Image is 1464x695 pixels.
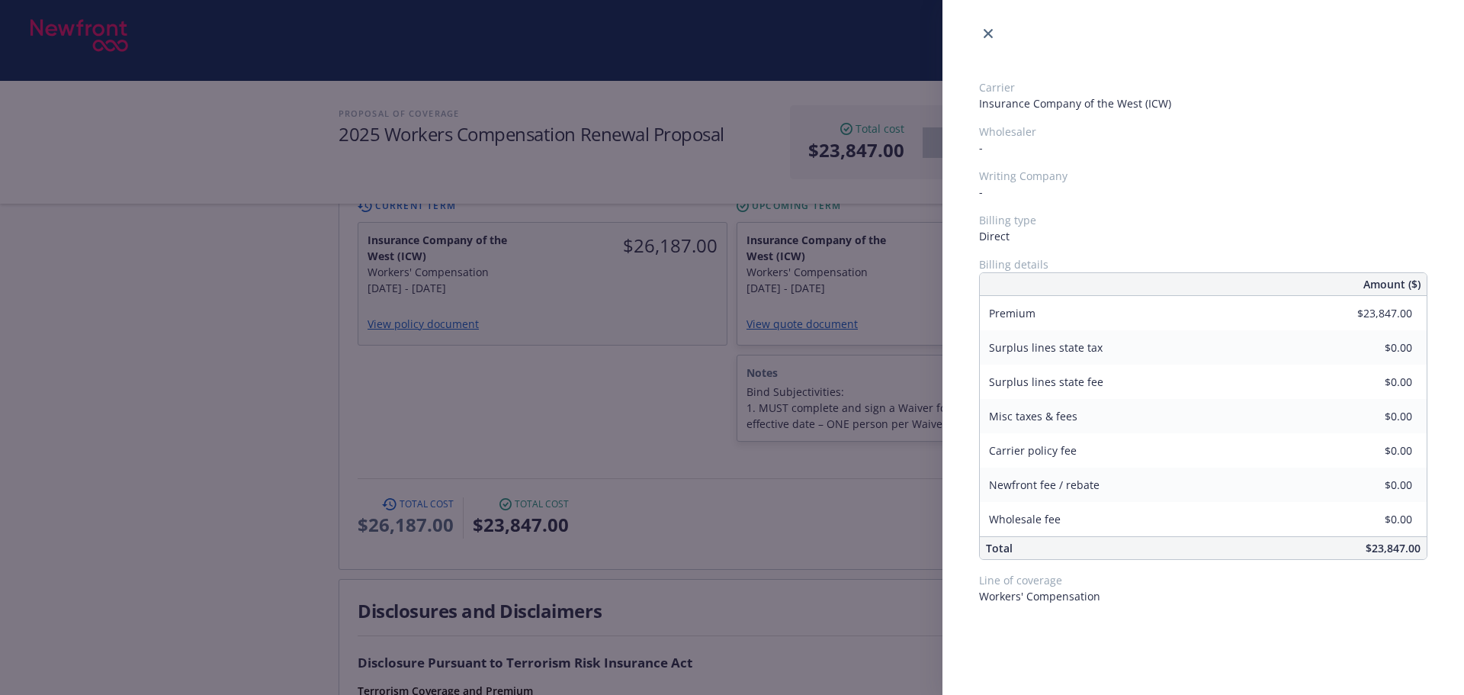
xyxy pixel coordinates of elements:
input: 0.00 [1322,371,1421,394]
span: - [979,184,1427,200]
span: Billing type [979,212,1427,228]
span: Total [986,541,1013,555]
span: Misc taxes & fees [989,409,1077,423]
span: Carrier [979,79,1427,95]
span: Writing Company [979,168,1427,184]
span: $23,847.00 [1366,541,1421,555]
span: Line of coverage [979,572,1427,588]
span: Workers' Compensation [979,588,1427,604]
span: Direct [979,228,1427,244]
span: Insurance Company of the West (ICW) [979,95,1427,111]
span: Surplus lines state tax [989,340,1103,355]
span: - [979,140,1427,156]
span: Premium [989,306,1035,320]
span: Newfront fee / rebate [989,478,1100,492]
span: Wholesale fee [989,512,1061,526]
span: Carrier policy fee [989,443,1077,458]
input: 0.00 [1322,508,1421,531]
input: 0.00 [1322,439,1421,462]
input: 0.00 [1322,474,1421,497]
a: close [979,24,997,43]
input: 0.00 [1322,405,1421,428]
span: Amount ($) [1363,276,1421,292]
span: Wholesaler [979,124,1427,140]
input: 0.00 [1322,302,1421,325]
span: Billing details [979,256,1427,272]
span: Surplus lines state fee [989,375,1103,389]
input: 0.00 [1322,336,1421,359]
